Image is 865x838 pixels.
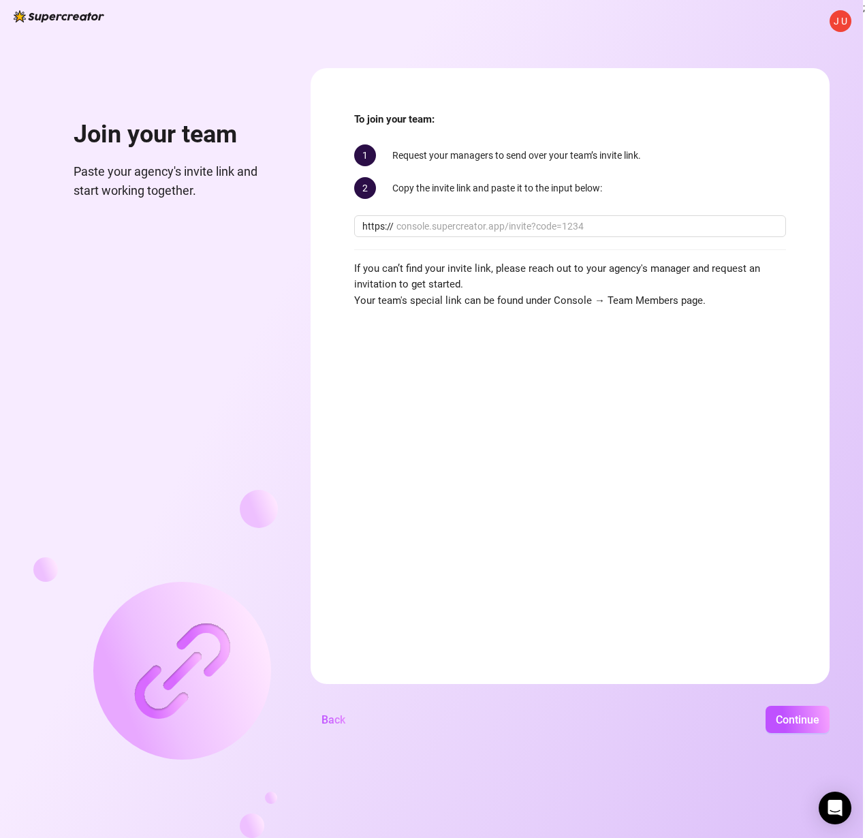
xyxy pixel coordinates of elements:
[311,706,356,733] button: Back
[74,162,278,201] span: Paste your agency's invite link and start working together.
[834,14,847,29] span: J U
[362,219,394,234] span: https://
[321,713,345,726] span: Back
[819,792,851,824] div: Open Intercom Messenger
[354,144,376,166] span: 1
[354,113,435,125] strong: To join your team:
[14,10,104,22] img: logo
[776,713,819,726] span: Continue
[396,219,778,234] input: console.supercreator.app/invite?code=1234
[354,177,376,199] span: 2
[354,177,786,199] div: Copy the invite link and paste it to the input below:
[354,144,786,166] div: Request your managers to send over your team’s invite link.
[766,706,830,733] button: Continue
[74,120,278,150] h1: Join your team
[354,261,786,309] span: If you can’t find your invite link, please reach out to your agency's manager and request an invi...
